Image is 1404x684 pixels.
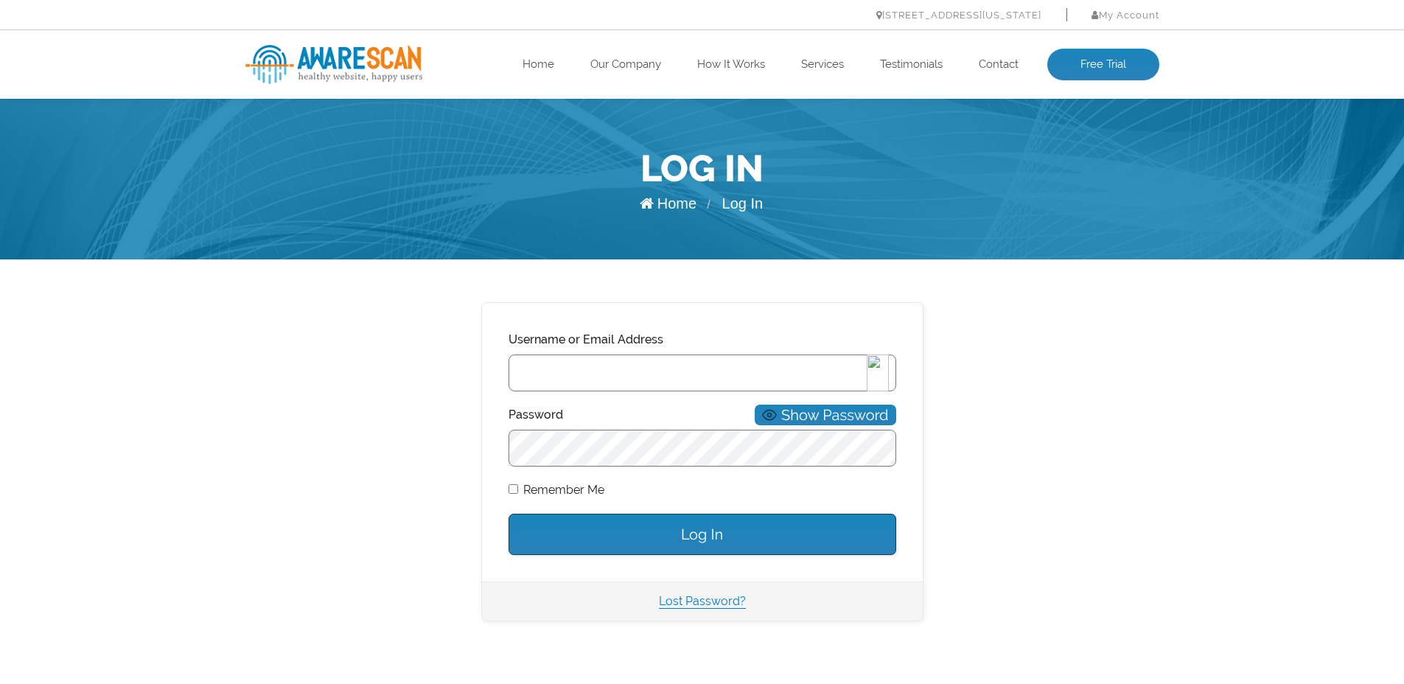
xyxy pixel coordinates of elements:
[867,355,889,391] img: lock-icon.svg
[659,594,746,608] a: Lost Password?
[781,408,888,422] span: Show Password
[245,143,1159,195] h1: Log In
[509,329,896,350] label: Username or Email Address
[509,514,896,555] input: Log In
[509,405,751,425] label: Password
[722,195,764,212] span: Log In
[509,484,518,494] input: Remember Me
[640,195,696,212] a: Home
[755,405,895,425] button: Show Password
[707,198,710,211] span: /
[509,480,604,500] label: Remember Me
